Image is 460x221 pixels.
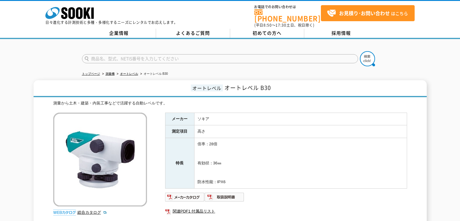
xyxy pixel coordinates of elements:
a: よくあるご質問 [156,29,230,38]
span: オートレベル [191,84,223,91]
a: メーカーカタログ [165,196,205,201]
a: オートレベル [120,72,138,75]
span: はこちら [327,9,408,18]
strong: お見積り･お問い合わせ [339,9,390,17]
input: 商品名、型式、NETIS番号を入力してください [82,54,358,63]
span: 初めての方へ [253,30,282,36]
span: 8:50 [263,22,272,28]
a: 初めての方へ [230,29,304,38]
a: 測量機 [106,72,115,75]
span: (平日 ～ 土日、祝日除く) [254,22,314,28]
img: オートレベル B30 [53,113,147,206]
a: お見積り･お問い合わせはこちら [321,5,415,21]
a: [PHONE_NUMBER] [254,9,321,22]
span: お電話でのお問い合わせは [254,5,321,9]
img: webカタログ [53,209,76,216]
td: 倍率：28倍 有効径：36㎜ 防水性能：IPX6 [194,138,407,189]
a: 総合カタログ [77,210,107,215]
th: メーカー [165,113,194,125]
span: オートレベル B30 [224,84,271,92]
a: 企業情報 [82,29,156,38]
th: 特長 [165,138,194,189]
a: 関連PDF1 付属品リスト [165,207,407,215]
img: 取扱説明書 [205,192,244,202]
a: 取扱説明書 [205,196,244,201]
img: btn_search.png [360,51,375,66]
img: メーカーカタログ [165,192,205,202]
div: 測量から土木・建築・内装工事などで活躍する自動レベルです。 [53,100,407,107]
th: 測定項目 [165,125,194,138]
a: トップページ [82,72,100,75]
span: 17:30 [276,22,286,28]
li: オートレベル B30 [139,71,168,77]
td: 高さ [194,125,407,138]
td: ソキア [194,113,407,125]
a: 採用情報 [304,29,378,38]
p: 日々進化する計測技術と多種・多様化するニーズにレンタルでお応えします。 [45,21,178,24]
